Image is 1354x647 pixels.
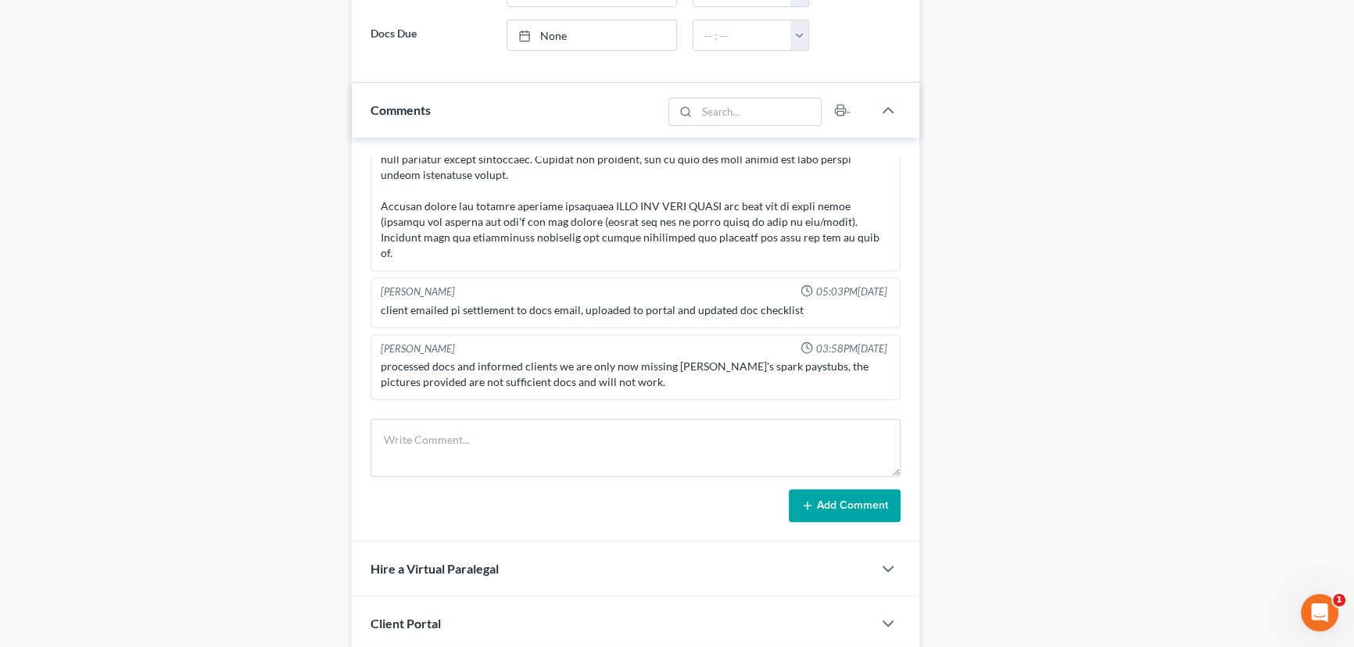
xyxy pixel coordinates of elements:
[697,98,821,125] input: Search...
[381,284,455,299] div: [PERSON_NAME]
[371,102,431,117] span: Comments
[371,561,499,576] span: Hire a Virtual Paralegal
[816,284,887,299] span: 05:03PM[DATE]
[363,20,499,51] label: Docs Due
[789,489,901,522] button: Add Comment
[381,302,890,318] div: client emailed pi settlement to docs email, uploaded to portal and updated doc checklist
[1333,594,1345,606] span: 1
[816,341,887,356] span: 03:58PM[DATE]
[507,20,675,50] a: None
[693,20,792,50] input: -- : --
[381,341,455,356] div: [PERSON_NAME]
[381,359,890,390] div: processed docs and informed clients we are only now missing [PERSON_NAME]'s spark paystubs, the p...
[1301,594,1338,631] iframe: Intercom live chat
[371,616,441,631] span: Client Portal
